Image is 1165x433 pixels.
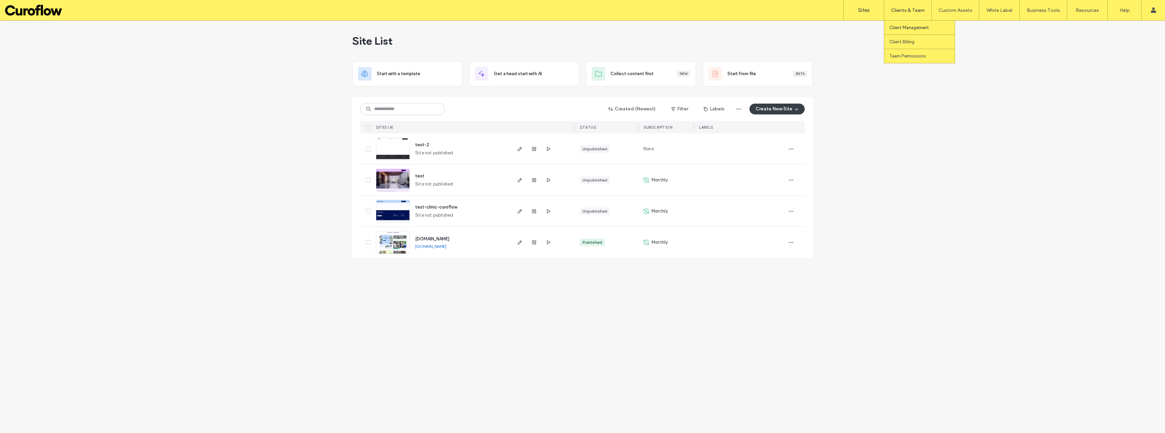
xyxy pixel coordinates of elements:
[987,7,1012,13] label: White Label
[698,104,730,114] button: Labels
[891,7,925,13] label: Clients & Team
[664,104,695,114] button: Filter
[652,208,668,215] span: Monthly
[749,104,805,114] button: Create New Site
[15,5,29,11] span: Help
[376,125,394,130] span: SITES (4)
[643,125,672,130] span: SUBSCRIPTION
[889,53,926,59] label: Team Permissions
[377,70,420,77] span: Start with a template
[1027,7,1060,13] label: Business Tools
[582,177,607,183] div: Unpublished
[494,70,542,77] span: Get a head start with AI
[1120,7,1130,13] label: Help
[469,61,579,86] div: Get a head start with AI
[703,61,813,86] div: Start from fileBeta
[858,7,870,13] label: Sites
[643,146,654,152] span: None
[602,104,662,114] button: Created (Newest)
[415,244,446,249] a: [DOMAIN_NAME]
[938,7,972,13] label: Custom Assets
[415,204,457,210] a: test-clinic-curoflow
[889,35,955,49] a: Client Billing
[415,236,449,241] a: [DOMAIN_NAME]
[352,61,462,86] div: Start with a template
[727,70,756,77] span: Start from file
[582,239,602,245] div: Published
[582,146,607,152] div: Unpublished
[415,173,424,178] a: test
[415,212,453,219] span: Site not published
[352,34,393,48] span: Site List
[415,150,453,156] span: Site not published
[415,142,429,147] a: test-2
[652,239,668,246] span: Monthly
[586,61,696,86] div: Collect content firstNew
[582,208,607,214] div: Unpublished
[889,49,955,63] a: Team Permissions
[652,177,668,183] span: Monthly
[1076,7,1099,13] label: Resources
[793,71,807,77] div: Beta
[580,125,596,130] span: STATUS
[889,25,929,30] label: Client Management
[889,39,914,44] label: Client Billing
[611,70,654,77] span: Collect content first
[415,181,453,188] span: Site not published
[677,71,690,77] div: New
[699,125,713,130] span: LABELS
[889,21,955,35] a: Client Management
